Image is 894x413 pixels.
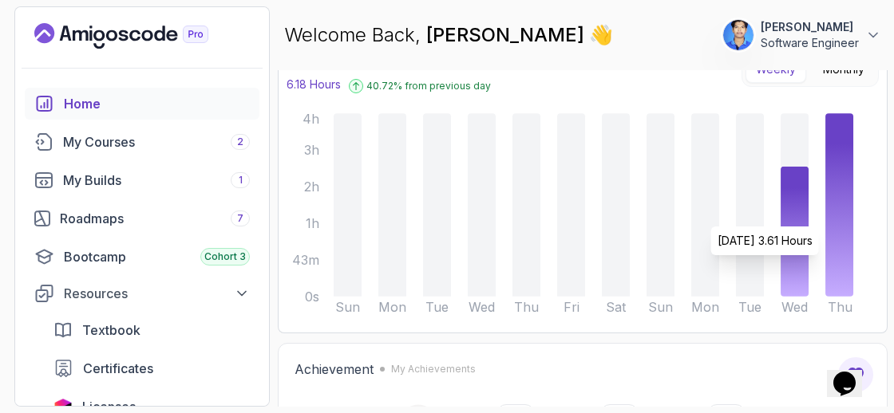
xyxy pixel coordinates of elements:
[25,241,259,273] a: bootcamp
[738,300,761,315] tspan: Tue
[828,300,852,315] tspan: Thu
[44,314,259,346] a: textbook
[722,19,881,51] button: user profile image[PERSON_NAME]Software Engineer
[83,359,153,378] span: Certificates
[25,88,259,120] a: home
[761,35,859,51] p: Software Engineer
[239,174,243,187] span: 1
[63,132,250,151] div: My Courses
[378,300,406,315] tspan: Mon
[284,22,613,48] p: Welcome Back,
[25,126,259,158] a: courses
[25,279,259,308] button: Resources
[64,284,250,303] div: Resources
[648,300,673,315] tspan: Sun
[63,171,250,190] div: My Builds
[366,80,491,92] p: 40.72 % from previous day
[237,136,243,148] span: 2
[305,289,319,305] tspan: 0s
[304,143,319,158] tspan: 3h
[64,247,250,266] div: Bootcamp
[781,300,808,315] tspan: Wed
[335,300,360,315] tspan: Sun
[304,179,319,195] tspan: 2h
[64,94,250,113] div: Home
[295,360,374,379] h2: Achievement
[25,164,259,196] a: builds
[292,253,319,268] tspan: 43m
[425,300,449,315] tspan: Tue
[391,363,476,376] p: My Achievements
[691,300,719,315] tspan: Mon
[25,203,259,234] a: roadmaps
[606,300,627,315] tspan: Sat
[761,19,859,35] p: [PERSON_NAME]
[426,23,589,46] span: [PERSON_NAME]
[564,300,580,315] tspan: Fri
[237,212,243,225] span: 7
[204,250,246,263] span: Cohort 3
[34,23,245,49] a: Landing page
[827,349,878,397] iframe: chat widget
[44,352,259,384] a: certificates
[723,20,754,50] img: user profile image
[82,321,140,340] span: Textbook
[514,300,539,315] tspan: Thu
[306,216,319,231] tspan: 1h
[287,77,341,92] p: 6.18 Hours
[60,209,250,228] div: Roadmaps
[586,18,619,53] span: 👋
[469,300,495,315] tspan: Wed
[303,112,319,127] tspan: 4h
